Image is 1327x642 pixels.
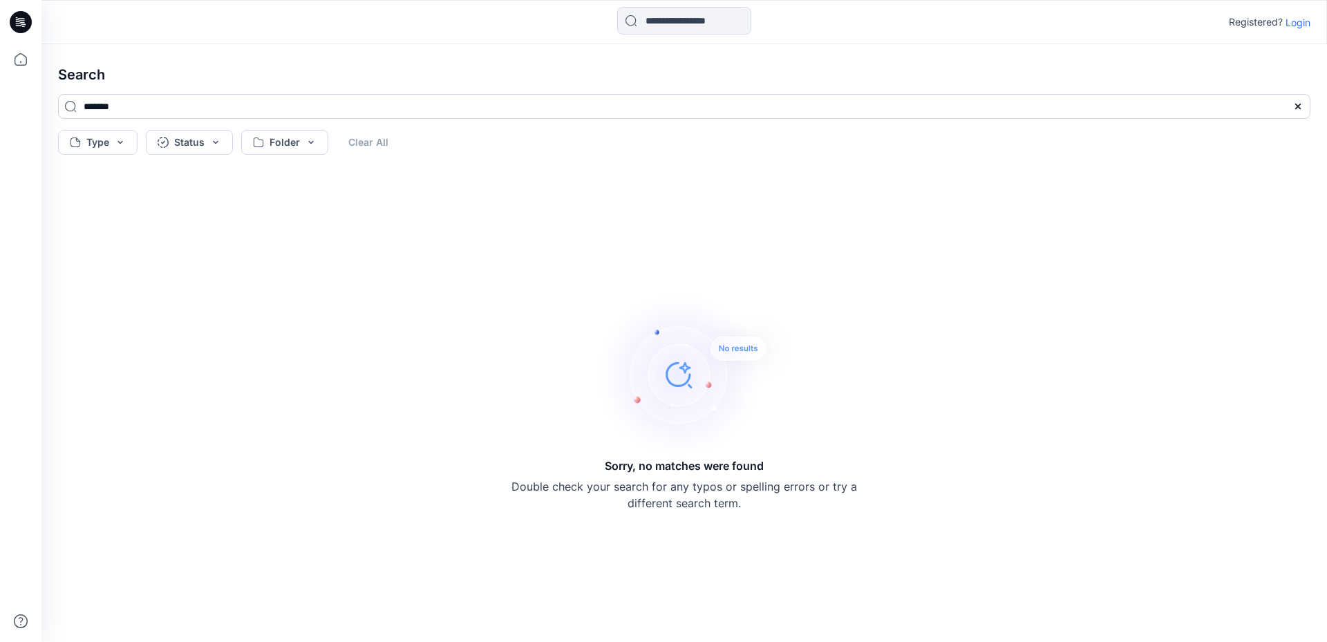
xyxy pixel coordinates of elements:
button: Folder [241,130,328,155]
button: Type [58,130,138,155]
p: Registered? [1229,14,1283,30]
p: Login [1286,15,1310,30]
h4: Search [47,55,1321,94]
button: Status [146,130,233,155]
img: Sorry, no matches were found [599,292,792,457]
p: Double check your search for any typos or spelling errors or try a different search term. [511,478,857,511]
h5: Sorry, no matches were found [605,457,764,474]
